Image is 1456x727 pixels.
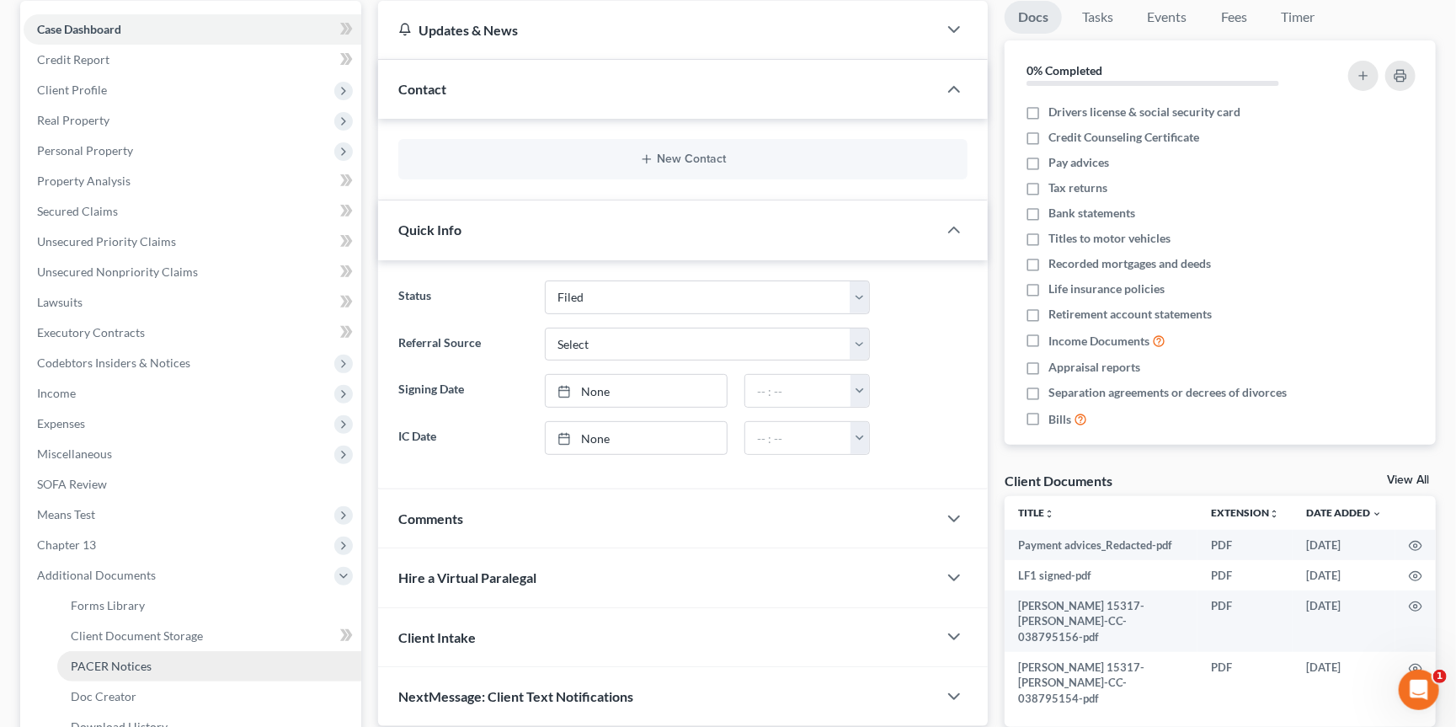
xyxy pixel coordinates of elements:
[1197,591,1293,652] td: PDF
[37,446,112,461] span: Miscellaneous
[37,386,76,400] span: Income
[398,569,536,585] span: Hire a Virtual Paralegal
[57,621,361,651] a: Client Document Storage
[1005,560,1197,591] td: LF1 signed-pdf
[1197,560,1293,591] td: PDF
[398,222,461,238] span: Quick Info
[1048,281,1165,297] span: Life insurance policies
[1048,104,1240,120] span: Drivers license & social security card
[1005,591,1197,652] td: [PERSON_NAME] 15317-[PERSON_NAME]-CC-038795156-pdf
[1197,652,1293,714] td: PDF
[1293,591,1395,652] td: [DATE]
[37,83,107,97] span: Client Profile
[37,416,85,430] span: Expenses
[1069,1,1127,34] a: Tasks
[1267,1,1328,34] a: Timer
[24,287,361,318] a: Lawsuits
[1048,411,1071,428] span: Bills
[1399,670,1439,710] iframe: Intercom live chat
[24,469,361,500] a: SOFA Review
[1048,230,1171,247] span: Titles to motor vehicles
[398,629,476,645] span: Client Intake
[24,14,361,45] a: Case Dashboard
[1048,333,1149,350] span: Income Documents
[1207,1,1261,34] a: Fees
[37,568,156,582] span: Additional Documents
[1048,205,1135,222] span: Bank statements
[24,166,361,196] a: Property Analysis
[546,375,727,407] a: None
[390,421,536,455] label: IC Date
[1048,359,1140,376] span: Appraisal reports
[1433,670,1447,683] span: 1
[1197,530,1293,560] td: PDF
[24,196,361,227] a: Secured Claims
[398,21,917,39] div: Updates & News
[1293,530,1395,560] td: [DATE]
[37,355,190,370] span: Codebtors Insiders & Notices
[1306,506,1382,519] a: Date Added expand_more
[37,204,118,218] span: Secured Claims
[398,81,446,97] span: Contact
[1211,506,1279,519] a: Extensionunfold_more
[1005,530,1197,560] td: Payment advices_Redacted-pdf
[412,152,954,166] button: New Contact
[37,537,96,552] span: Chapter 13
[57,651,361,682] a: PACER Notices
[390,281,536,314] label: Status
[1269,509,1279,519] i: unfold_more
[1027,63,1102,78] strong: 0% Completed
[37,234,176,249] span: Unsecured Priority Claims
[24,318,361,348] a: Executory Contracts
[37,143,133,158] span: Personal Property
[1293,560,1395,591] td: [DATE]
[1387,474,1429,486] a: View All
[71,659,152,673] span: PACER Notices
[745,375,851,407] input: -- : --
[390,328,536,361] label: Referral Source
[1048,154,1109,171] span: Pay advices
[1048,129,1199,146] span: Credit Counseling Certificate
[546,422,727,454] a: None
[37,113,109,127] span: Real Property
[1048,255,1211,272] span: Recorded mortgages and deeds
[398,688,633,704] span: NextMessage: Client Text Notifications
[24,227,361,257] a: Unsecured Priority Claims
[37,295,83,309] span: Lawsuits
[390,374,536,408] label: Signing Date
[1005,1,1062,34] a: Docs
[398,511,463,527] span: Comments
[1044,509,1054,519] i: unfold_more
[37,22,121,36] span: Case Dashboard
[57,682,361,712] a: Doc Creator
[1372,509,1382,519] i: expand_more
[71,689,136,703] span: Doc Creator
[745,422,851,454] input: -- : --
[37,52,109,67] span: Credit Report
[1048,179,1107,196] span: Tax returns
[1048,384,1287,401] span: Separation agreements or decrees of divorces
[57,591,361,621] a: Forms Library
[1005,652,1197,714] td: [PERSON_NAME] 15317-[PERSON_NAME]-CC-038795154-pdf
[24,257,361,287] a: Unsecured Nonpriority Claims
[37,477,107,491] span: SOFA Review
[1293,652,1395,714] td: [DATE]
[37,325,145,339] span: Executory Contracts
[37,507,95,521] span: Means Test
[37,174,131,188] span: Property Analysis
[71,628,203,643] span: Client Document Storage
[24,45,361,75] a: Credit Report
[1005,472,1112,489] div: Client Documents
[37,265,198,279] span: Unsecured Nonpriority Claims
[1133,1,1200,34] a: Events
[71,598,145,612] span: Forms Library
[1018,506,1054,519] a: Titleunfold_more
[1048,306,1212,323] span: Retirement account statements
